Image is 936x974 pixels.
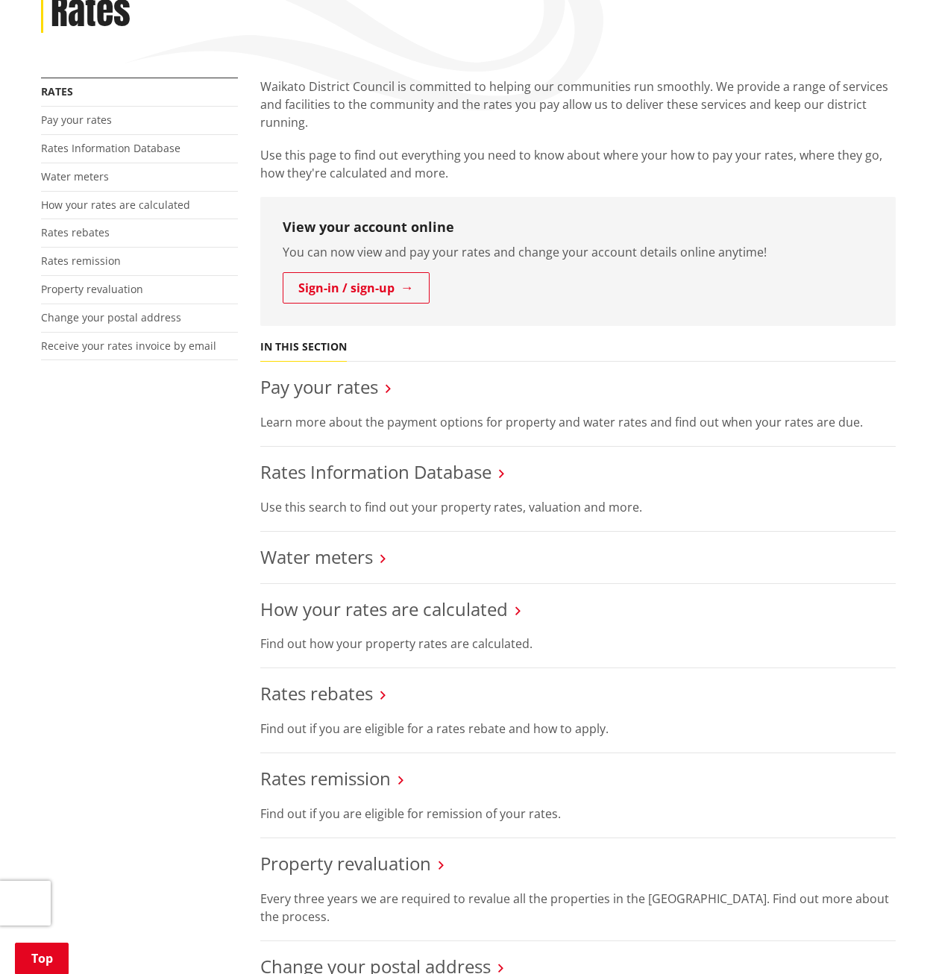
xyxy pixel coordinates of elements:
[260,851,431,876] a: Property revaluation
[41,339,216,353] a: Receive your rates invoice by email
[260,766,391,791] a: Rates remission
[260,413,896,431] p: Learn more about the payment options for property and water rates and find out when your rates ar...
[41,198,190,212] a: How your rates are calculated
[41,310,181,324] a: Change your postal address
[283,243,873,261] p: You can now view and pay your rates and change your account details online anytime!
[260,146,896,182] p: Use this page to find out everything you need to know about where your how to pay your rates, whe...
[260,681,373,706] a: Rates rebates
[260,544,373,569] a: Water meters
[260,78,896,131] p: Waikato District Council is committed to helping our communities run smoothly. We provide a range...
[260,720,896,738] p: Find out if you are eligible for a rates rebate and how to apply.
[867,911,921,965] iframe: Messenger Launcher
[41,113,112,127] a: Pay your rates
[41,254,121,268] a: Rates remission
[260,498,896,516] p: Use this search to find out your property rates, valuation and more.
[41,84,73,98] a: Rates
[15,943,69,974] a: Top
[283,219,873,236] h3: View your account online
[41,141,180,155] a: Rates Information Database
[41,225,110,239] a: Rates rebates
[260,597,508,621] a: How your rates are calculated
[260,459,491,484] a: Rates Information Database
[260,805,896,823] p: Find out if you are eligible for remission of your rates.
[41,282,143,296] a: Property revaluation
[260,635,896,653] p: Find out how your property rates are calculated.
[41,169,109,183] a: Water meters
[260,374,378,399] a: Pay your rates
[260,341,347,354] h5: In this section
[260,890,896,926] p: Every three years we are required to revalue all the properties in the [GEOGRAPHIC_DATA]. Find ou...
[283,272,430,304] a: Sign-in / sign-up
